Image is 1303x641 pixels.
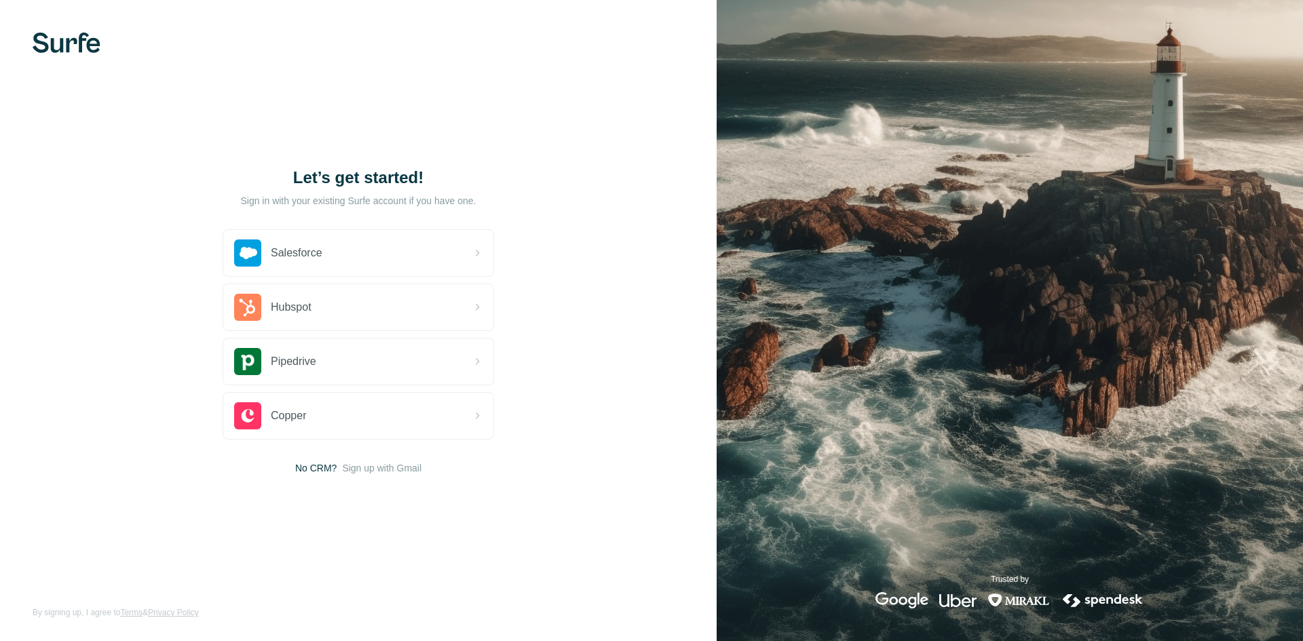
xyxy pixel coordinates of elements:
[295,461,337,475] span: No CRM?
[148,608,199,617] a: Privacy Policy
[33,33,100,53] img: Surfe's logo
[234,239,261,267] img: salesforce's logo
[223,167,494,189] h1: Let’s get started!
[342,461,421,475] button: Sign up with Gmail
[991,573,1029,585] p: Trusted by
[240,194,476,208] p: Sign in with your existing Surfe account if you have one.
[120,608,143,617] a: Terms
[987,592,1050,608] img: mirakl's logo
[875,592,928,608] img: google's logo
[271,299,311,315] span: Hubspot
[234,348,261,375] img: pipedrive's logo
[271,408,306,424] span: Copper
[1061,592,1145,608] img: spendesk's logo
[234,402,261,429] img: copper's logo
[33,606,199,619] span: By signing up, I agree to &
[234,294,261,321] img: hubspot's logo
[939,592,977,608] img: uber's logo
[271,353,316,370] span: Pipedrive
[271,245,322,261] span: Salesforce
